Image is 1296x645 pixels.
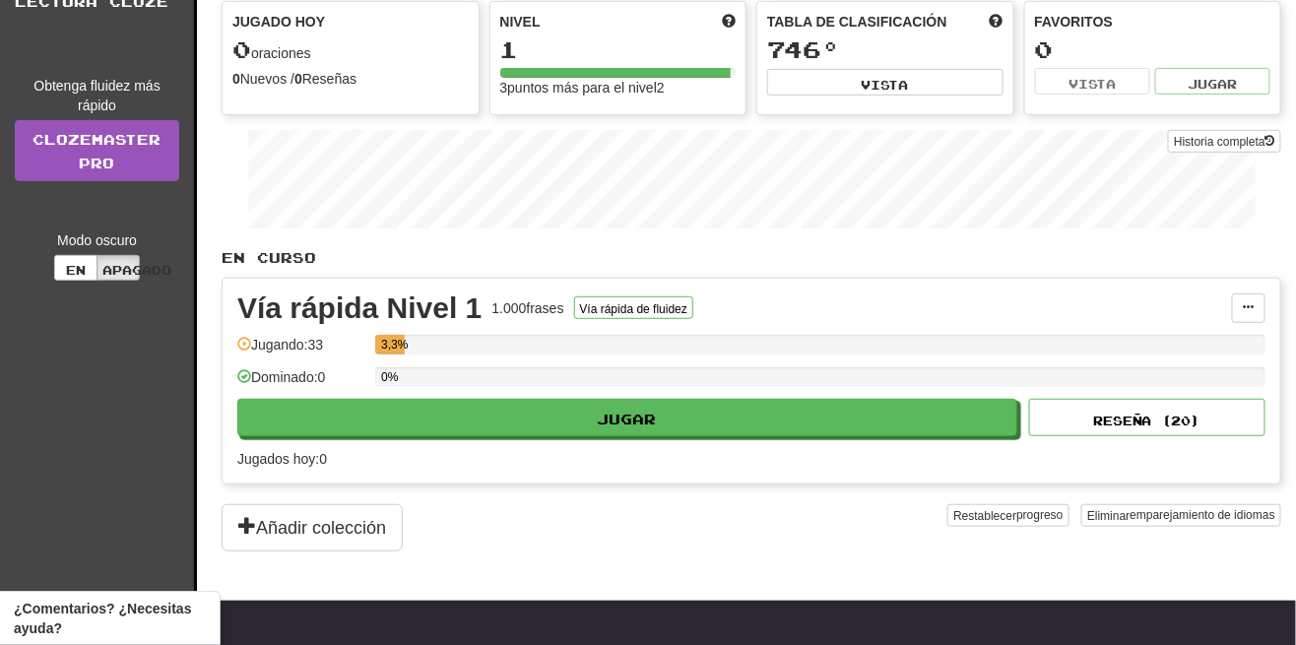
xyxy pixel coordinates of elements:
[97,255,140,281] button: Apagado
[33,78,160,113] font: Obtenga fluidez más rápido
[222,249,316,266] font: En curso
[1172,414,1192,427] font: 20
[232,14,325,30] font: Jugado hoy
[500,35,519,63] font: 1
[1155,68,1270,94] button: Jugar
[80,156,115,172] font: Pro
[947,504,1069,527] button: Restablecerprogreso
[1087,509,1130,523] font: Eliminar
[308,337,324,353] font: 33
[507,80,657,96] font: puntos más para el nivel
[232,71,240,87] font: 0
[381,338,408,352] font: 3,3%
[598,411,657,427] font: Jugar
[222,504,403,551] button: Añadir colección
[580,301,687,315] font: Vía rápida de fluidez
[1131,508,1275,522] font: emparejamiento de idiomas
[240,71,294,87] font: Nuevos /
[1174,135,1265,149] font: Historia completa
[318,369,326,385] font: 0
[237,451,319,467] font: Jugados hoy:
[1016,508,1063,522] font: progreso
[237,399,1017,436] button: Jugar
[57,232,137,248] font: Modo oscuro
[767,69,1004,95] button: Vista
[66,263,86,277] font: En
[1081,504,1281,527] button: Eliminaremparejamiento de idiomas
[237,291,482,324] font: Vía rápida Nivel 1
[527,300,564,316] font: frases
[767,14,947,30] font: Tabla de clasificación
[1035,35,1054,63] font: 0
[33,132,162,149] font: Clozemaster
[251,45,311,61] font: oraciones
[862,78,909,92] font: Vista
[1029,399,1265,436] button: Reseña (20)
[302,71,356,87] font: Reseñas
[1035,68,1150,94] button: Vista
[657,80,665,96] font: 2
[1192,414,1201,427] font: )
[574,296,693,319] button: Vía rápida de fluidez
[14,601,192,636] font: ¿Comentarios? ¿Necesitas ayuda?
[767,35,840,63] font: 746º
[14,599,206,638] span: Abrir el widget de comentarios
[1093,414,1172,427] font: Reseña (
[15,120,179,181] a: ClozemasterPro
[251,369,318,385] font: Dominado:
[102,263,171,277] font: Apagado
[491,300,526,316] font: 1.000
[722,12,736,32] span: Consigue más puntos para subir de nivel.
[232,35,251,63] font: 0
[953,509,1016,523] font: Restablecer
[1069,77,1116,91] font: Vista
[294,71,302,87] font: 0
[1188,77,1237,91] font: Jugar
[500,14,541,30] font: Nivel
[319,451,327,467] font: 0
[990,12,1004,32] span: Esta semana en puntos, UTC
[256,519,386,539] font: Añadir colección
[381,370,398,384] font: 0%
[54,255,97,281] button: En
[251,337,308,353] font: Jugando:
[1035,14,1114,30] font: Favoritos
[1168,130,1281,153] button: Historia completa
[500,80,508,96] font: 3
